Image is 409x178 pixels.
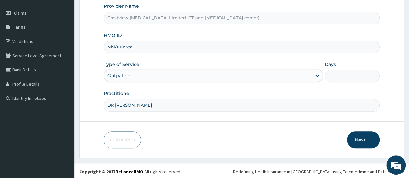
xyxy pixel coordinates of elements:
label: Days [325,61,336,68]
span: Tariffs [14,24,26,30]
label: Practitioner [104,90,131,97]
div: Outpatient [107,72,132,79]
label: Type of Service [104,61,139,68]
label: Provider Name [104,3,139,9]
button: Next [347,131,380,148]
button: Previous [104,131,141,148]
strong: Copyright © 2017 . [79,169,145,174]
input: Enter Name [104,99,380,111]
span: Claims [14,10,27,16]
a: RelianceHMO [115,169,143,174]
input: Enter HMO ID [104,41,380,53]
label: HMO ID [104,32,122,38]
div: Redefining Heath Insurance in [GEOGRAPHIC_DATA] using Telemedicine and Data Science! [233,168,404,175]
